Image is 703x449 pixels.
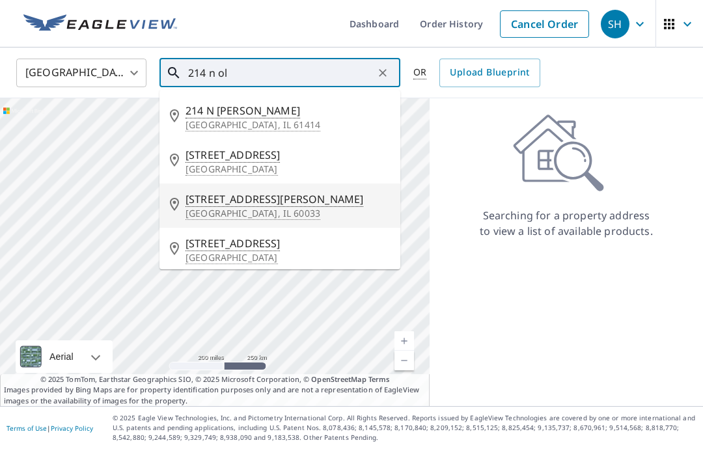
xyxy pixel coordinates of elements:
span: © 2025 TomTom, Earthstar Geographics SIO, © 2025 Microsoft Corporation, © [40,374,390,385]
span: Upload Blueprint [450,64,529,81]
p: Searching for a property address to view a list of available products. [479,208,654,239]
a: Terms [368,374,390,384]
p: © 2025 Eagle View Technologies, Inc. and Pictometry International Corp. All Rights Reserved. Repo... [113,413,696,442]
p: | [7,424,93,432]
div: Aerial [16,340,113,373]
a: Privacy Policy [51,424,93,433]
input: Search by address or latitude-longitude [188,55,374,91]
a: OpenStreetMap [311,374,366,384]
div: [GEOGRAPHIC_DATA] [16,55,146,91]
a: Current Level 5, Zoom Out [394,351,414,370]
a: Cancel Order [500,10,589,38]
div: SH [601,10,629,38]
button: Clear [374,64,392,82]
div: Aerial [46,340,77,373]
a: Current Level 5, Zoom In [394,331,414,351]
a: Terms of Use [7,424,47,433]
a: Upload Blueprint [439,59,540,87]
img: EV Logo [23,14,177,34]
